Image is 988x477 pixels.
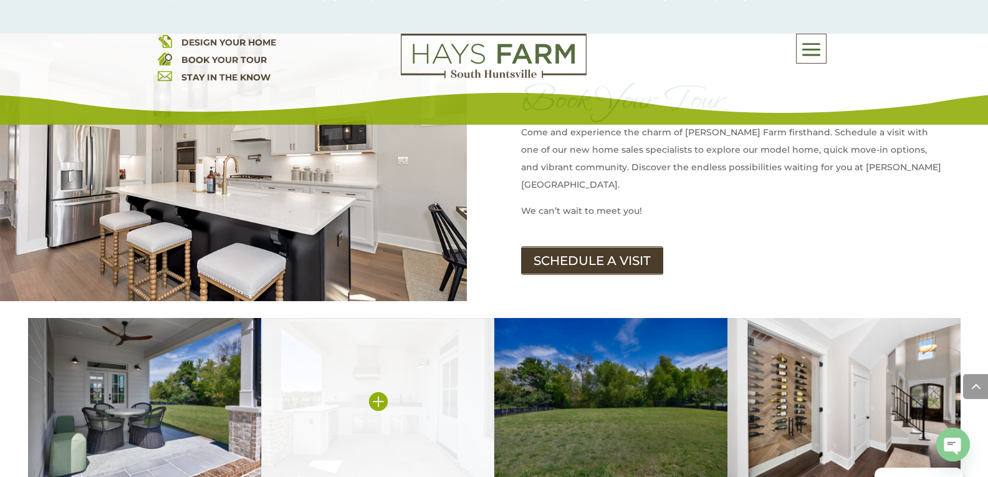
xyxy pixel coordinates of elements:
img: book your home tour [158,51,172,65]
a: STAY IN THE KNOW [181,72,271,83]
a: SCHEDULE A VISIT [521,246,663,275]
a: DESIGN YOUR HOME [181,37,276,48]
img: design your home [158,34,172,48]
p: We can’t wait to meet you! [521,202,941,219]
a: hays farm homes huntsville development [401,70,587,81]
a: BOOK YOUR TOUR [181,54,267,65]
img: Logo [401,34,587,79]
p: Come and experience the charm of [PERSON_NAME] Farm firsthand. Schedule a visit with one of our n... [521,123,941,202]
